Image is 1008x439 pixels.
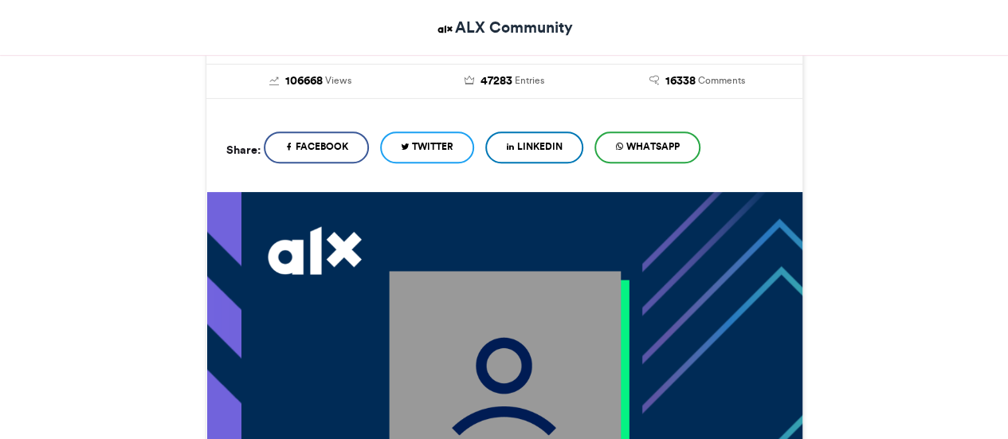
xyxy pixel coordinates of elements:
[264,131,369,163] a: Facebook
[419,73,589,90] a: 47283 Entries
[435,16,573,39] a: ALX Community
[435,19,455,39] img: ALX Community
[517,139,563,154] span: LinkedIn
[226,139,261,160] h5: Share:
[226,73,396,90] a: 106668 Views
[626,139,680,154] span: WhatsApp
[485,131,583,163] a: LinkedIn
[514,73,543,88] span: Entries
[380,131,474,163] a: Twitter
[613,73,782,90] a: 16338 Comments
[698,73,745,88] span: Comments
[296,139,348,154] span: Facebook
[412,139,453,154] span: Twitter
[325,73,351,88] span: Views
[665,73,696,90] span: 16338
[285,73,323,90] span: 106668
[480,73,512,90] span: 47283
[594,131,700,163] a: WhatsApp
